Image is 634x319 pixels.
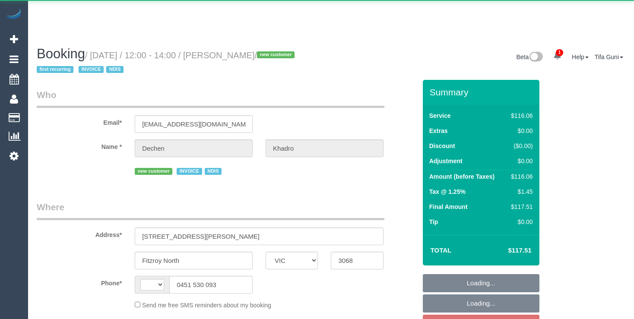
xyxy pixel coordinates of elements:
iframe: Intercom live chat [605,290,625,310]
div: $0.00 [507,218,533,226]
img: New interface [529,52,543,63]
span: NDIS [205,168,222,175]
label: Name * [30,139,128,151]
label: Discount [429,142,455,150]
label: Phone* [30,276,128,287]
label: Email* [30,115,128,127]
a: 1 [549,47,566,66]
label: Extras [429,126,448,135]
input: Suburb* [135,252,253,269]
div: ($0.00) [507,142,533,150]
strong: Total [431,246,452,254]
label: Tip [429,218,438,226]
span: Send me free SMS reminders about my booking [142,302,271,309]
h4: $117.51 [482,247,531,254]
a: Help [572,54,589,60]
div: $117.51 [507,202,533,211]
h3: Summary [430,87,535,97]
div: $0.00 [507,126,533,135]
div: $0.00 [507,157,533,165]
span: 1 [556,49,563,56]
div: $1.45 [507,187,533,196]
input: Post Code* [331,252,383,269]
input: Phone* [169,276,253,294]
input: First Name* [135,139,253,157]
span: new customer [257,51,295,58]
label: Address* [30,227,128,239]
label: Tax @ 1.25% [429,187,466,196]
label: Amount (before Taxes) [429,172,495,181]
input: Last Name* [266,139,384,157]
span: NDIS [106,66,123,73]
span: Booking [37,46,85,61]
a: Beta [516,54,543,60]
div: $116.06 [507,111,533,120]
span: first recurring [37,66,73,73]
small: / [DATE] / 12:00 - 14:00 / [PERSON_NAME] [37,51,297,75]
a: Tifa Guni [595,54,623,60]
label: Service [429,111,451,120]
label: Adjustment [429,157,463,165]
span: INVOICE [177,168,202,175]
legend: Who [37,88,384,108]
input: Email* [135,115,253,133]
label: Final Amount [429,202,468,211]
span: INVOICE [79,66,104,73]
legend: Where [37,201,384,220]
span: new customer [135,168,172,175]
div: $116.06 [507,172,533,181]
